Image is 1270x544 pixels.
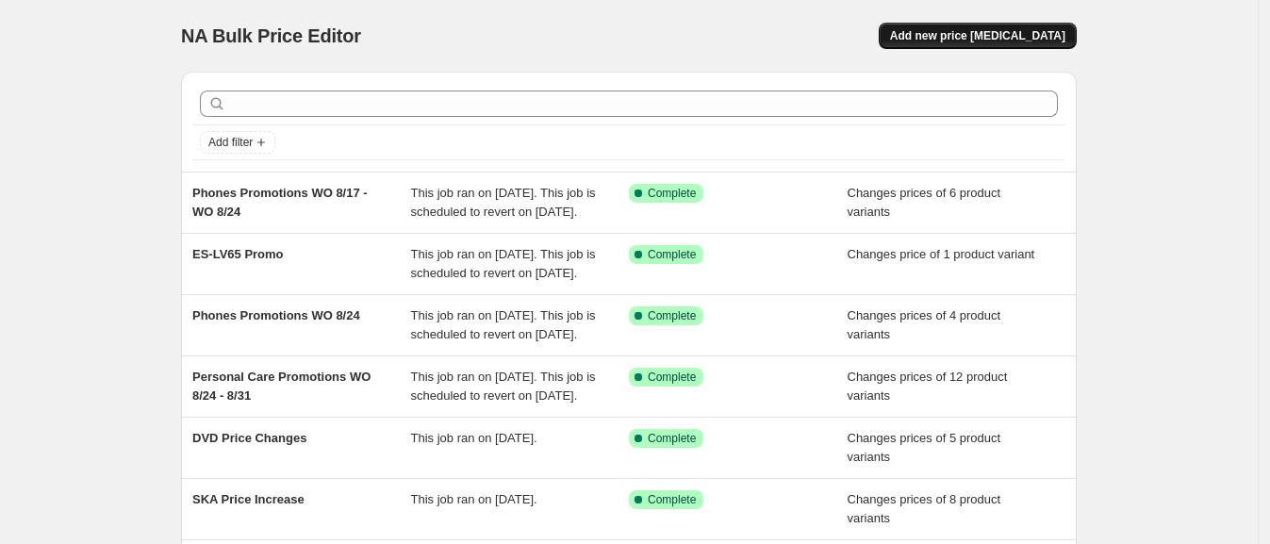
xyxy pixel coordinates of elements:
span: Complete [648,492,696,507]
span: Phones Promotions WO 8/24 [192,308,360,322]
span: This job ran on [DATE]. [411,431,537,445]
span: Complete [648,186,696,201]
span: Complete [648,247,696,262]
span: Add filter [208,135,253,150]
span: Changes prices of 4 product variants [848,308,1001,341]
span: This job ran on [DATE]. This job is scheduled to revert on [DATE]. [411,247,596,280]
button: Add filter [200,131,275,154]
span: NA Bulk Price Editor [181,25,361,46]
span: Complete [648,370,696,385]
span: Phones Promotions WO 8/17 - WO 8/24 [192,186,368,219]
span: ES-LV65 Promo [192,247,284,261]
span: Changes prices of 12 product variants [848,370,1008,403]
span: Complete [648,308,696,323]
button: Add new price [MEDICAL_DATA] [879,23,1077,49]
span: Complete [648,431,696,446]
span: This job ran on [DATE]. This job is scheduled to revert on [DATE]. [411,186,596,219]
span: Changes price of 1 product variant [848,247,1035,261]
span: This job ran on [DATE]. This job is scheduled to revert on [DATE]. [411,370,596,403]
span: This job ran on [DATE]. This job is scheduled to revert on [DATE]. [411,308,596,341]
span: SKA Price Increase [192,492,305,506]
span: Changes prices of 5 product variants [848,431,1001,464]
span: Personal Care Promotions WO 8/24 - 8/31 [192,370,371,403]
span: Changes prices of 6 product variants [848,186,1001,219]
span: This job ran on [DATE]. [411,492,537,506]
span: DVD Price Changes [192,431,306,445]
span: Changes prices of 8 product variants [848,492,1001,525]
span: Add new price [MEDICAL_DATA] [890,28,1065,43]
